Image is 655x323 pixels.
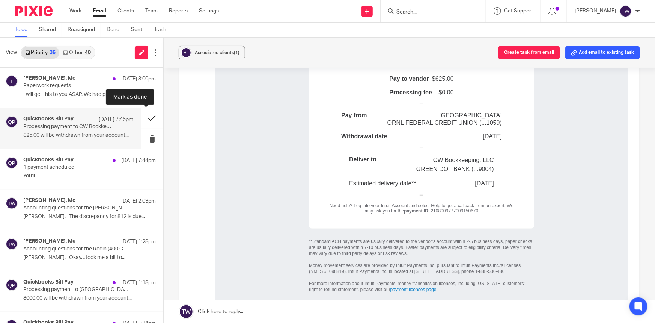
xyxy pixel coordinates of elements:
[68,23,101,37] a: Reassigned
[23,173,156,179] p: You'll...
[134,219,162,226] span: Deliver to
[50,50,56,55] div: 36
[221,139,239,145] span: 625.00
[234,50,239,55] span: (1)
[122,73,292,86] b: We’re processing your payment
[23,132,133,139] p: 625.00 will be withdrawn from your account...
[396,9,463,16] input: Search
[178,1,236,26] img: Intuit QuickBooks
[85,50,91,55] div: 40
[6,49,17,56] span: View
[39,23,62,37] a: Shared
[107,23,125,37] a: Done
[121,197,156,205] p: [DATE] 2:03pm
[188,41,226,62] img: processing_icon.png
[23,214,156,220] p: [PERSON_NAME], The discrepancy for 812 is due...
[59,47,94,59] a: Other40
[23,287,129,293] p: Processing payment to [GEOGRAPHIC_DATA] 3404 LLC
[69,7,81,15] a: Work
[181,47,192,58] img: svg%3E
[620,5,632,17] img: svg%3E
[23,75,75,82] h4: [PERSON_NAME], Me
[23,124,111,130] p: Processing payment to CW Bookkeeping, LLC
[121,279,156,287] p: [DATE] 1:18pm
[134,243,202,250] span: Estimated delivery date**
[23,157,74,163] h4: Quickbooks Bill Pay
[121,75,156,83] p: [DATE] 8:00pm
[121,157,156,164] p: [DATE] 7:44pm
[23,91,156,98] p: I will get this to you ASAP. We had program...
[23,197,75,204] h4: [PERSON_NAME], Me
[6,197,18,209] img: svg%3E
[169,7,188,15] a: Reports
[23,83,129,89] p: Paperwork requests
[23,295,156,302] p: 8000.00 will be withdrawn from your account...
[6,116,18,128] img: svg%3E
[268,196,287,203] span: [DATE]
[15,6,53,16] img: Pixie
[195,50,239,55] span: Associated clients
[117,7,134,15] a: Clients
[126,175,152,182] span: Pay from
[145,7,158,15] a: Team
[23,164,129,171] p: 1 payment scheduled
[154,23,172,37] a: Trash
[23,238,75,244] h4: [PERSON_NAME], Me
[179,46,245,59] button: Associated clients(1)
[6,279,18,291] img: svg%3E
[202,220,279,235] span: CW Bookkeeping, LLC GREEN DOT BANK (...9004)
[23,246,129,252] p: Accounting questions for the Rodin (400 Crestview)
[173,175,287,189] span: [GEOGRAPHIC_DATA] ORNL FEDERAL CREDIT UNION (...1059)
[23,279,74,285] h4: Quickbooks Bill Pay
[21,47,59,59] a: Priority36
[93,7,106,15] a: Email
[189,271,214,277] b: payment ID
[134,94,280,101] span: The funds will be withdrawn from your account [DATE].
[15,23,33,37] a: To do
[184,109,230,123] a: View bill
[498,46,560,59] button: Create task from email
[217,139,221,145] span: $
[23,116,74,122] h4: Quickbooks Bill Pay
[175,152,217,159] span: Processing fee
[131,23,148,37] a: Sent
[6,157,18,169] img: svg%3E
[175,139,214,145] span: Pay to vendor
[23,205,129,211] p: Accounting questions for the [PERSON_NAME] ([STREET_ADDRESS][PERSON_NAME])
[126,196,173,203] span: Withdrawal date
[227,152,239,159] span: 0.00
[121,238,156,246] p: [DATE] 1:28pm
[224,152,227,159] span: $
[6,238,18,250] img: svg%3E
[260,243,279,250] span: [DATE]
[199,7,219,15] a: Settings
[6,75,18,87] img: svg%3E
[565,46,640,59] button: Add email to existing task
[99,116,133,123] p: [DATE] 7:45pm
[575,7,616,15] p: [PERSON_NAME]
[115,266,299,277] span: Need help? Log into your Intuit Account and select Help to get a callback from an expert. We may ...
[504,8,533,14] span: Get Support
[23,255,156,261] p: [PERSON_NAME], Okay…took me a bit to...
